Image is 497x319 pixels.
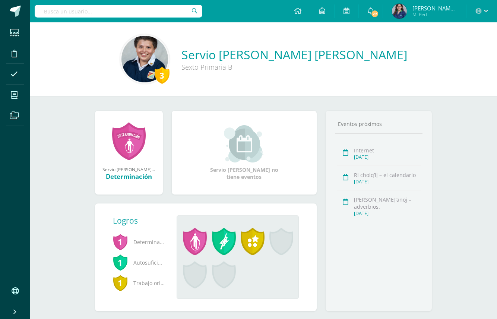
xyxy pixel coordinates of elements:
[113,233,128,250] span: 1
[354,210,421,217] div: [DATE]
[35,5,202,18] input: Busca un usuario...
[113,274,128,291] span: 1
[113,252,165,273] span: Autosuficiencia
[412,4,457,12] span: [PERSON_NAME][MEDICAL_DATA]
[121,36,168,82] img: c8aec0cbcfce78151feb153bf5d083f2.png
[207,125,281,180] div: Servio [PERSON_NAME] no tiene eventos
[113,215,171,226] div: Logros
[354,171,421,179] div: Ri cholq’ij – el calendario
[412,11,457,18] span: Mi Perfil
[102,172,155,181] div: Determinación
[354,179,421,185] div: [DATE]
[181,63,405,72] div: Sexto Primaria B
[155,67,170,84] div: 3
[224,125,265,162] img: event_small.png
[113,232,165,252] span: Determinación
[113,254,128,271] span: 1
[354,154,421,160] div: [DATE]
[113,273,165,293] span: Trabajo original
[335,120,423,127] div: Eventos próximos
[102,166,155,172] div: Servio [PERSON_NAME] obtuvo
[354,147,421,154] div: Internet
[181,47,407,63] a: Servio [PERSON_NAME] [PERSON_NAME]
[371,10,379,18] span: 27
[354,196,421,210] div: [PERSON_NAME]’anoj – adverbios.
[392,4,407,19] img: db8d0f3a3f1a4186aed9c51f0b41ee79.png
